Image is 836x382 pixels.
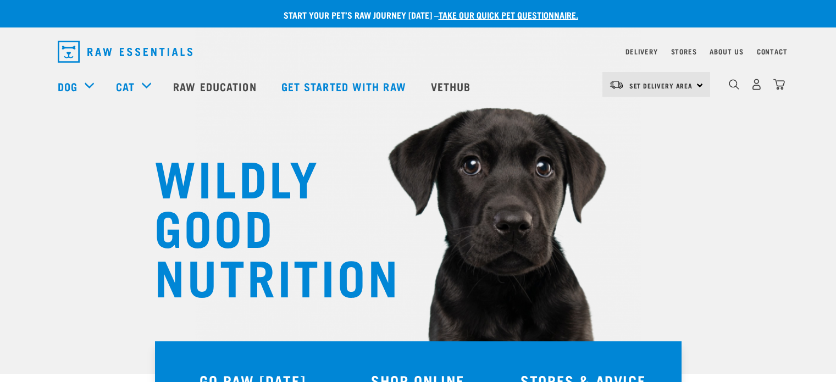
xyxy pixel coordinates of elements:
img: home-icon-1@2x.png [729,79,739,90]
a: Get started with Raw [270,64,420,108]
a: take our quick pet questionnaire. [439,12,578,17]
a: Stores [671,49,697,53]
a: Dog [58,78,77,95]
a: About Us [710,49,743,53]
a: Vethub [420,64,485,108]
img: home-icon@2x.png [773,79,785,90]
img: Raw Essentials Logo [58,41,192,63]
h1: WILDLY GOOD NUTRITION [154,151,374,300]
img: user.png [751,79,762,90]
a: Raw Education [162,64,270,108]
a: Contact [757,49,788,53]
a: Delivery [625,49,657,53]
a: Cat [116,78,135,95]
span: Set Delivery Area [629,84,693,87]
img: van-moving.png [609,80,624,90]
nav: dropdown navigation [49,36,788,67]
